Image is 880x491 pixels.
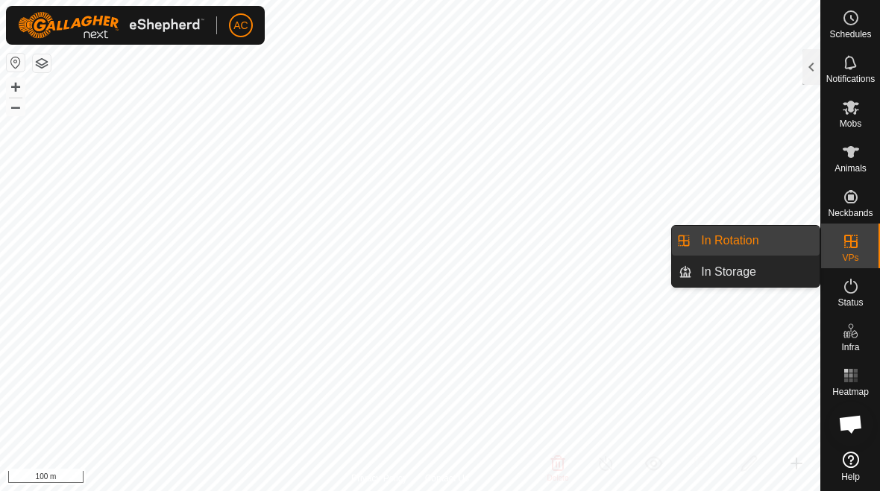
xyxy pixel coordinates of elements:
[832,387,869,396] span: Heatmap
[7,78,25,96] button: +
[351,472,407,485] a: Privacy Policy
[33,54,51,72] button: Map Layers
[826,75,875,83] span: Notifications
[18,12,204,39] img: Gallagher Logo
[829,30,871,39] span: Schedules
[7,54,25,72] button: Reset Map
[841,472,860,481] span: Help
[829,402,873,446] div: Open chat
[828,209,873,218] span: Neckbands
[425,472,469,485] a: Contact Us
[840,119,861,128] span: Mobs
[672,226,820,256] li: In Rotation
[233,18,248,34] span: AC
[672,257,820,287] li: In Storage
[835,164,867,173] span: Animals
[701,232,758,250] span: In Rotation
[842,253,858,262] span: VPs
[692,226,820,256] a: In Rotation
[692,257,820,287] a: In Storage
[841,343,859,352] span: Infra
[701,263,756,281] span: In Storage
[837,298,863,307] span: Status
[7,98,25,115] button: –
[821,446,880,487] a: Help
